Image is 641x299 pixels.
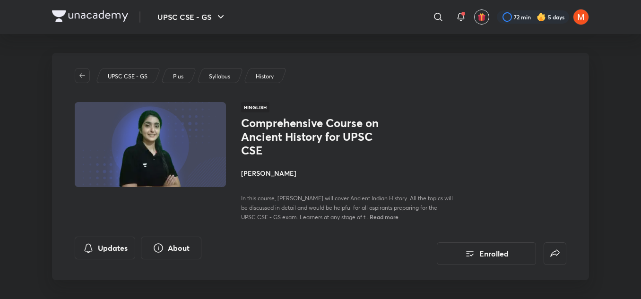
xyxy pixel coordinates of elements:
[241,116,396,157] h1: Comprehensive Course on Ancient History for UPSC CSE
[152,8,232,26] button: UPSC CSE - GS
[173,72,183,81] p: Plus
[241,195,453,221] span: In this course, [PERSON_NAME] will cover Ancient Indian History. All the topics will be discussed...
[537,12,546,22] img: streak
[477,13,486,21] img: avatar
[437,242,536,265] button: Enrolled
[256,72,274,81] p: History
[544,242,566,265] button: false
[208,72,232,81] a: Syllabus
[573,9,589,25] img: Farhana Solanki
[52,10,128,24] a: Company Logo
[108,72,147,81] p: UPSC CSE - GS
[172,72,185,81] a: Plus
[254,72,276,81] a: History
[73,101,227,188] img: Thumbnail
[75,237,135,259] button: Updates
[241,168,453,178] h4: [PERSON_NAME]
[474,9,489,25] button: avatar
[241,102,269,112] span: Hinglish
[141,237,201,259] button: About
[106,72,149,81] a: UPSC CSE - GS
[209,72,230,81] p: Syllabus
[52,10,128,22] img: Company Logo
[370,213,398,221] span: Read more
